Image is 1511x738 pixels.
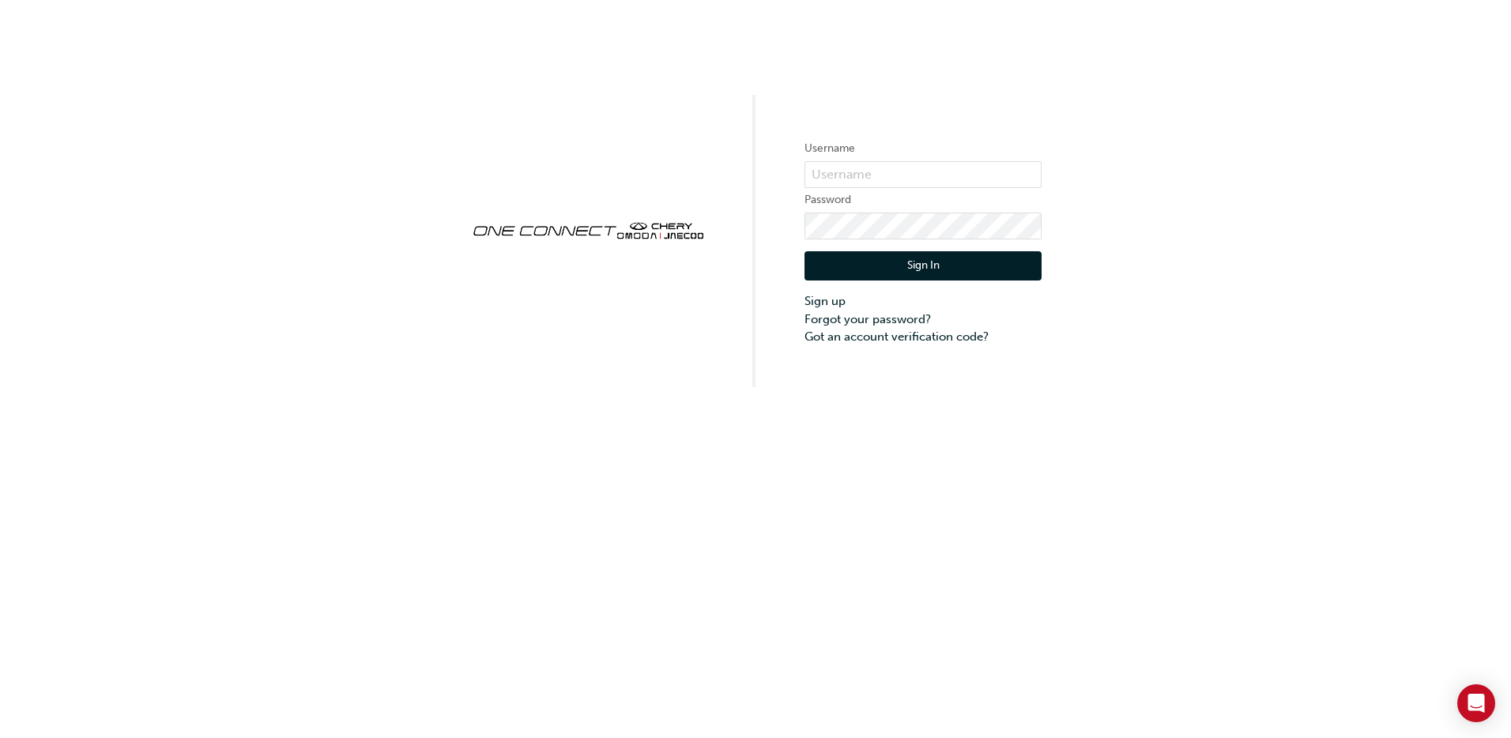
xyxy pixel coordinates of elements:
[469,209,707,250] img: oneconnect
[804,328,1042,346] a: Got an account verification code?
[804,251,1042,281] button: Sign In
[804,161,1042,188] input: Username
[804,190,1042,209] label: Password
[804,311,1042,329] a: Forgot your password?
[804,292,1042,311] a: Sign up
[804,139,1042,158] label: Username
[1457,684,1495,722] div: Open Intercom Messenger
